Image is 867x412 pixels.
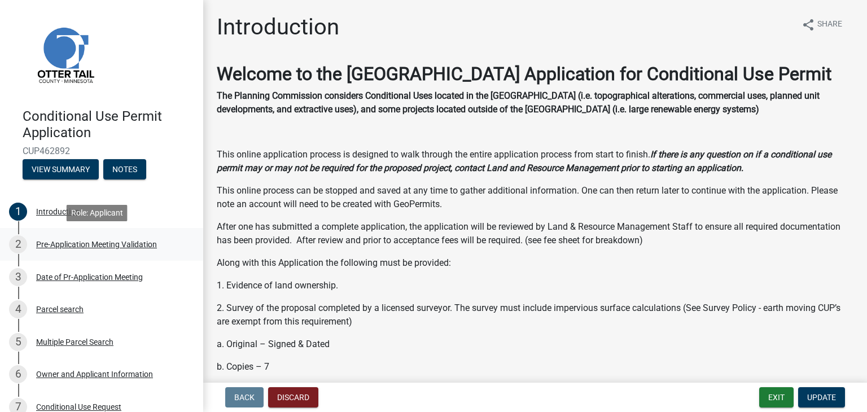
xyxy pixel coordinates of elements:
[23,108,194,141] h4: Conditional Use Permit Application
[9,333,27,351] div: 5
[103,159,146,179] button: Notes
[67,205,128,221] div: Role: Applicant
[234,393,255,402] span: Back
[225,387,264,407] button: Back
[36,240,157,248] div: Pre-Application Meeting Validation
[36,338,113,346] div: Multiple Parcel Search
[36,370,153,378] div: Owner and Applicant Information
[807,393,836,402] span: Update
[9,235,27,253] div: 2
[217,279,853,292] p: 1. Evidence of land ownership.
[217,220,853,247] p: After one has submitted a complete application, the application will be reviewed by Land & Resour...
[217,14,339,41] h1: Introduction
[36,403,121,411] div: Conditional Use Request
[217,256,853,270] p: Along with this Application the following must be provided:
[36,208,80,216] div: Introduction
[23,165,99,174] wm-modal-confirm: Summary
[217,63,831,85] strong: Welcome to the [GEOGRAPHIC_DATA] Application for Conditional Use Permit
[9,268,27,286] div: 3
[792,14,851,36] button: shareShare
[9,365,27,383] div: 6
[802,18,815,32] i: share
[36,305,84,313] div: Parcel search
[36,273,143,281] div: Date of Pr-Application Meeting
[217,148,853,175] p: This online application process is designed to walk through the entire application process from s...
[759,387,794,407] button: Exit
[268,387,318,407] button: Discard
[103,165,146,174] wm-modal-confirm: Notes
[23,146,181,156] span: CUP462892
[9,300,27,318] div: 4
[217,301,853,328] p: 2. Survey of the proposal completed by a licensed surveyor. The survey must include impervious su...
[217,184,853,211] p: This online process can be stopped and saved at any time to gather additional information. One ca...
[9,203,27,221] div: 1
[798,387,845,407] button: Update
[217,360,853,374] p: b. Copies – 7
[23,12,107,97] img: Otter Tail County, Minnesota
[217,338,853,351] p: a. Original – Signed & Dated
[23,159,99,179] button: View Summary
[217,90,820,115] strong: The Planning Commission considers Conditional Uses located in the [GEOGRAPHIC_DATA] (i.e. topogra...
[817,18,842,32] span: Share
